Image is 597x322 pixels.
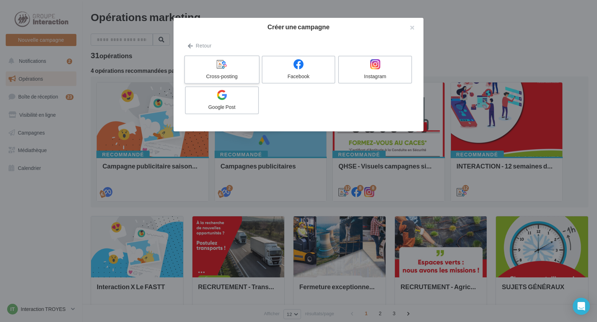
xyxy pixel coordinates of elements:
div: Google Post [189,104,255,111]
h2: Créer une campagne [185,24,412,30]
div: Instagram [342,73,408,80]
button: Retour [185,41,214,50]
div: Open Intercom Messenger [573,298,590,315]
div: Cross-posting [188,73,256,80]
div: Facebook [265,73,332,80]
